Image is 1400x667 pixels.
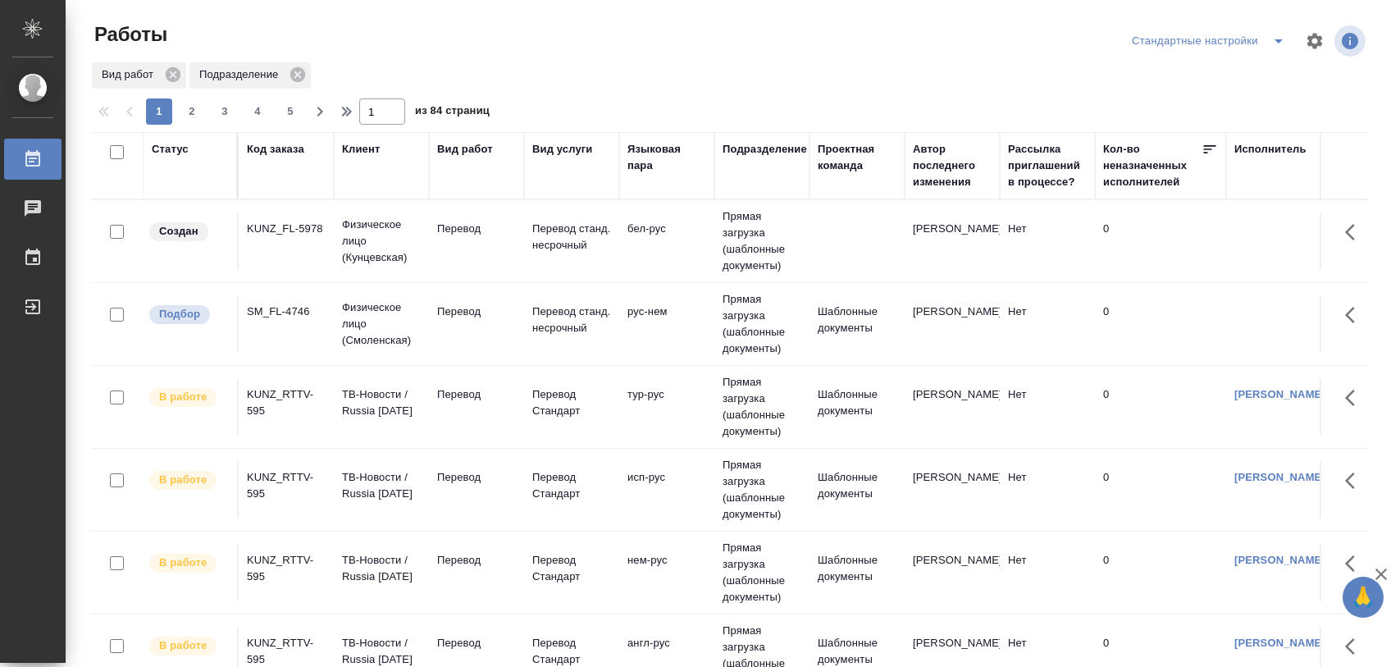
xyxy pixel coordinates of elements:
td: рус-нем [619,295,714,353]
a: [PERSON_NAME] [1234,471,1325,483]
button: 5 [277,98,303,125]
td: Прямая загрузка (шаблонные документы) [714,532,809,614]
div: Кол-во неназначенных исполнителей [1103,141,1202,190]
button: Здесь прячутся важные кнопки [1335,378,1375,418]
td: Шаблонные документы [809,295,905,353]
td: 0 [1095,295,1226,353]
button: Здесь прячутся важные кнопки [1335,461,1375,500]
div: Вид работ [437,141,493,158]
button: Здесь прячутся важные кнопки [1335,544,1375,583]
button: Здесь прячутся важные кнопки [1335,212,1375,252]
td: [PERSON_NAME] [905,461,1000,519]
td: Нет [1000,212,1095,270]
button: Здесь прячутся важные кнопки [1335,627,1375,666]
td: 0 [1095,544,1226,601]
div: Вид работ [92,62,186,89]
a: [PERSON_NAME] [1234,637,1325,649]
td: [PERSON_NAME] [905,295,1000,353]
div: KUNZ_FL-5978 [247,221,326,237]
div: SM_FL-4746 [247,304,326,320]
p: Перевод [437,552,516,569]
td: Шаблонные документы [809,461,905,519]
div: Подразделение [189,62,311,89]
div: Исполнитель выполняет работу [148,552,229,574]
div: Исполнитель выполняет работу [148,469,229,491]
div: Рассылка приглашений в процессе? [1008,141,1087,190]
span: 4 [244,103,271,120]
p: Перевод станд. несрочный [532,304,611,336]
div: Проектная команда [818,141,896,174]
p: В работе [159,555,207,571]
span: Посмотреть информацию [1334,25,1369,57]
p: Перевод Стандарт [532,552,611,585]
div: Вид услуги [532,141,593,158]
div: KUNZ_RTTV-595 [247,469,326,502]
td: Шаблонные документы [809,378,905,436]
p: Подбор [159,306,200,322]
span: Работы [90,21,167,48]
td: Прямая загрузка (шаблонные документы) [714,449,809,531]
p: В работе [159,637,207,654]
p: Подразделение [199,66,284,83]
span: 3 [212,103,238,120]
p: Создан [159,223,198,240]
td: Прямая загрузка (шаблонные документы) [714,366,809,448]
span: 5 [277,103,303,120]
td: Нет [1000,544,1095,601]
button: 2 [179,98,205,125]
td: [PERSON_NAME] [905,212,1000,270]
div: KUNZ_RTTV-595 [247,552,326,585]
td: Нет [1000,295,1095,353]
td: Шаблонные документы [809,544,905,601]
button: 🙏 [1343,577,1384,618]
td: 0 [1095,461,1226,519]
a: [PERSON_NAME] [1234,388,1325,400]
div: Подразделение [723,141,807,158]
span: из 84 страниц [415,101,490,125]
p: В работе [159,472,207,488]
td: бел-рус [619,212,714,270]
p: Перевод Стандарт [532,386,611,419]
div: Исполнитель [1234,141,1307,158]
span: 2 [179,103,205,120]
p: ТВ-Новости / Russia [DATE] [342,552,421,585]
p: В работе [159,389,207,405]
div: Код заказа [247,141,304,158]
p: Перевод Стандарт [532,469,611,502]
button: Здесь прячутся важные кнопки [1335,295,1375,335]
p: Перевод [437,386,516,403]
td: [PERSON_NAME] [905,378,1000,436]
td: Прямая загрузка (шаблонные документы) [714,200,809,282]
td: [PERSON_NAME] [905,544,1000,601]
p: Перевод [437,469,516,486]
td: исп-рус [619,461,714,519]
p: ТВ-Новости / Russia [DATE] [342,469,421,502]
p: Вид работ [102,66,159,83]
div: Языковая пара [627,141,706,174]
td: Прямая загрузка (шаблонные документы) [714,283,809,365]
div: Можно подбирать исполнителей [148,304,229,326]
div: Клиент [342,141,380,158]
span: 🙏 [1349,580,1377,614]
p: Перевод [437,221,516,237]
td: Нет [1000,461,1095,519]
p: Физическое лицо (Смоленская) [342,299,421,349]
td: нем-рус [619,544,714,601]
div: Статус [152,141,189,158]
td: 0 [1095,378,1226,436]
button: 4 [244,98,271,125]
button: 3 [212,98,238,125]
span: Настроить таблицу [1295,21,1334,61]
div: Исполнитель выполняет работу [148,635,229,657]
div: split button [1128,28,1295,54]
div: Исполнитель выполняет работу [148,386,229,409]
p: Перевод [437,635,516,651]
p: Перевод [437,304,516,320]
div: KUNZ_RTTV-595 [247,386,326,419]
div: Автор последнего изменения [913,141,992,190]
td: 0 [1095,212,1226,270]
p: Перевод станд. несрочный [532,221,611,254]
td: тур-рус [619,378,714,436]
p: Физическое лицо (Кунцевская) [342,217,421,266]
a: [PERSON_NAME] [1234,554,1325,566]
